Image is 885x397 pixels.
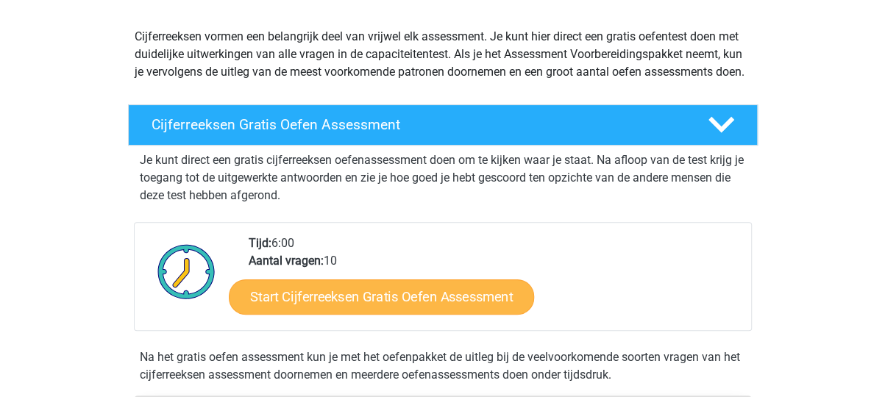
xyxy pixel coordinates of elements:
[249,236,271,250] b: Tijd:
[134,348,752,384] div: Na het gratis oefen assessment kun je met het oefenpakket de uitleg bij de veelvoorkomende soorte...
[152,116,684,133] h4: Cijferreeksen Gratis Oefen Assessment
[249,254,324,268] b: Aantal vragen:
[122,104,764,146] a: Cijferreeksen Gratis Oefen Assessment
[238,235,750,330] div: 6:00 10
[140,151,746,204] p: Je kunt direct een gratis cijferreeksen oefenassessment doen om te kijken waar je staat. Na afloo...
[229,279,534,314] a: Start Cijferreeksen Gratis Oefen Assessment
[149,235,224,308] img: Klok
[135,28,751,81] p: Cijferreeksen vormen een belangrijk deel van vrijwel elk assessment. Je kunt hier direct een grat...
